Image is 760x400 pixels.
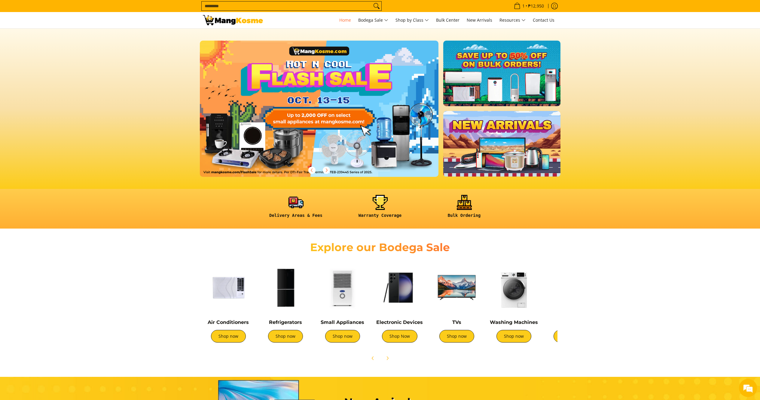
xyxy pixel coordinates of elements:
span: Bulk Center [436,17,459,23]
a: New Arrivals [464,12,495,28]
img: TVs [431,262,482,313]
img: Air Conditioners [203,262,254,313]
span: ₱12,950 [527,4,545,8]
img: Small Appliances [317,262,368,313]
span: Contact Us [533,17,554,23]
a: Home [336,12,354,28]
a: Contact Us [530,12,557,28]
a: Bodega Sale [355,12,391,28]
img: Mang Kosme: Your Home Appliances Warehouse Sale Partner! [203,15,263,25]
span: Bodega Sale [358,17,388,24]
span: New Arrivals [467,17,492,23]
img: Electronic Devices [374,262,425,313]
a: Shop now [211,330,246,343]
img: Cookers [545,262,597,313]
a: <h6><strong>Bulk Ordering</strong></h6> [425,195,503,223]
a: Bulk Center [433,12,462,28]
button: Next [381,352,394,365]
button: Previous [305,164,319,177]
a: Shop now [496,330,531,343]
span: Shop by Class [395,17,429,24]
a: Shop now [439,330,474,343]
a: Electronic Devices [376,319,423,325]
span: Resources [499,17,526,24]
span: • [512,3,546,9]
span: 1 [521,4,526,8]
nav: Main Menu [269,12,557,28]
a: <h6><strong>Warranty Coverage</strong></h6> [341,195,419,223]
h2: Explore our Bodega Sale [293,241,467,254]
span: Home [339,17,351,23]
a: Shop now [554,330,588,343]
a: <h6><strong>Delivery Areas & Fees</strong></h6> [257,195,335,223]
a: Shop now [325,330,360,343]
a: Air Conditioners [208,319,249,325]
img: Washing Machines [488,262,539,313]
a: More [200,41,458,186]
a: Refrigerators [269,319,302,325]
a: TVs [452,319,461,325]
button: Search [372,2,381,11]
img: Refrigerators [260,262,311,313]
button: Previous [366,352,380,365]
button: Next [320,164,333,177]
a: Resources [496,12,529,28]
a: Small Appliances [321,319,364,325]
a: Washing Machines [490,319,538,325]
a: Shop now [268,330,303,343]
a: Shop Now [382,330,417,343]
a: Shop by Class [392,12,432,28]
